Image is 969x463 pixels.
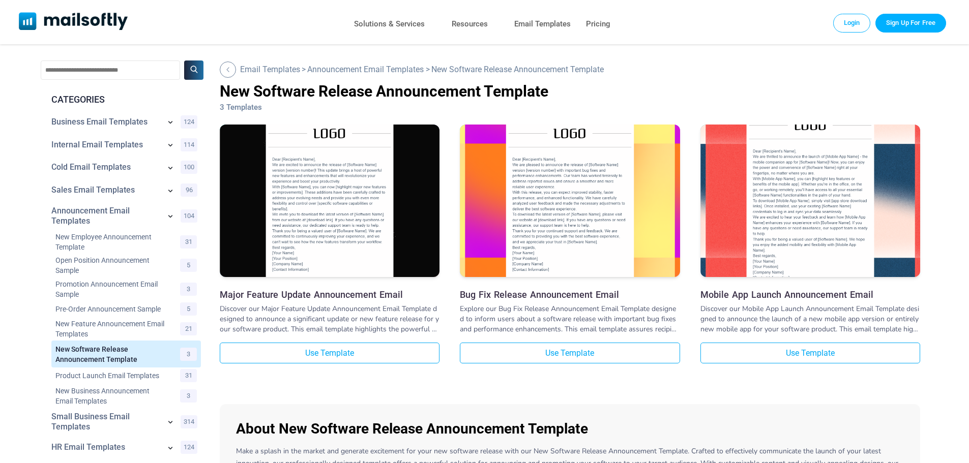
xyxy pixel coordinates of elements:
img: Bug Fix Release Announcement Email [460,115,680,286]
a: Show subcategories for HR Email Templates [165,443,175,455]
img: Major Feature Update Announcement Email [220,115,439,286]
a: Go Back [240,65,300,74]
a: Category [55,304,167,314]
a: Category [55,232,167,252]
a: Category [55,386,167,406]
a: Pricing [586,17,610,32]
a: Show subcategories for Cold Email Templates [165,163,175,175]
a: Category [55,371,167,381]
div: > > [220,60,920,78]
img: Back [225,67,230,72]
a: Category [51,206,160,226]
a: Email Templates [514,17,571,32]
a: Show subcategories for Announcement Email Templates [165,211,175,223]
a: Category [51,412,160,432]
img: Mailsoftly Logo [19,12,128,30]
a: Show subcategories for Sales Email Templates [165,186,175,198]
div: Discover our Major Feature Update Announcement Email Template designed to announce a significant ... [220,304,439,334]
a: Login [833,14,871,32]
img: Search [190,66,198,73]
a: Category [55,319,167,339]
a: Use Template [460,343,680,363]
a: Category [55,344,167,364]
a: Major Feature Update Announcement Email [220,125,439,280]
h1: New Software Release Announcement Template [220,82,920,100]
a: Bug Fix Release Announcement Email [460,289,680,300]
a: Major Feature Update Announcement Email [220,289,439,300]
a: Category [55,255,167,275]
a: Solutions & Services [354,17,425,32]
span: 3 Templates [220,103,262,112]
a: Mobile App Launch Announcement Email [700,125,920,280]
a: Go Back [220,61,239,78]
div: CATEGORIES [43,93,201,106]
a: Category [55,279,167,299]
a: Resources [452,17,488,32]
a: Go Back [307,65,424,74]
a: Show subcategories for Business Email Templates [165,117,175,129]
h3: About New Software Release Announcement Template [236,420,904,437]
a: Show subcategories for Small Business Email Templates [165,417,175,429]
div: Discover our Mobile App Launch Announcement Email Template designed to announce the launch of a n... [700,304,920,334]
a: Mailsoftly [19,12,128,32]
a: Use Template [220,343,439,363]
a: Category [51,442,160,452]
a: Trial [875,14,946,32]
a: Bug Fix Release Announcement Email [460,125,680,280]
a: Category [51,162,160,172]
a: Use Template [700,343,920,363]
a: Category [51,185,160,195]
img: Mobile App Launch Announcement Email [700,107,920,294]
a: Mobile App Launch Announcement Email [700,289,920,300]
a: Category [51,140,160,150]
div: Explore our Bug Fix Release Announcement Email Template designed to inform users about a software... [460,304,680,334]
a: Category [51,117,160,127]
a: Show subcategories for Internal Email Templates [165,140,175,152]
